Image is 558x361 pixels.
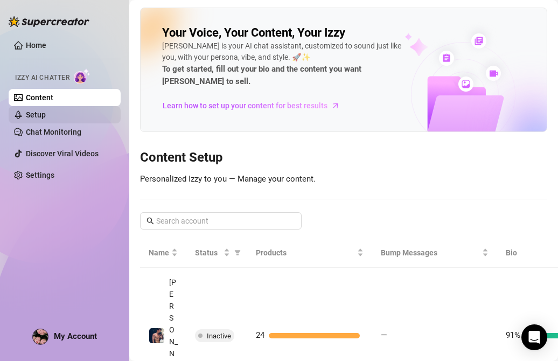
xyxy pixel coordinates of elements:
img: AI Chatter [74,68,90,84]
span: Izzy AI Chatter [15,73,69,83]
span: Status [195,247,221,259]
input: Search account [156,215,287,227]
span: filter [234,249,241,256]
div: Open Intercom Messenger [521,324,547,350]
img: ACg8ocKhQzIWR2hFDhJiKTWRcNdvD4ync--kRVFOBYRKCoJI53Ugm1eX=s96-c [33,329,48,344]
span: — [381,330,387,340]
img: Axel [149,328,164,343]
a: Content [26,93,53,102]
th: Bump Messages [372,238,497,268]
span: filter [232,245,243,261]
span: My Account [54,331,97,341]
strong: To get started, fill out your bio and the content you want [PERSON_NAME] to sell. [162,64,361,87]
span: arrow-right [330,100,341,111]
span: 91% [506,330,520,340]
img: ai-chatter-content-library-cLFOSyPT.png [380,22,547,131]
a: Home [26,41,46,50]
h2: Your Voice, Your Content, Your Izzy [162,25,345,40]
a: Setup [26,110,46,119]
th: Name [140,238,186,268]
span: search [147,217,154,225]
span: 24 [256,330,264,340]
a: Settings [26,171,54,179]
span: Products [256,247,355,259]
a: Discover Viral Videos [26,149,99,158]
th: Products [247,238,372,268]
span: Bump Messages [381,247,480,259]
span: Personalized Izzy to you — Manage your content. [140,174,316,184]
span: Inactive [207,332,231,340]
h3: Content Setup [140,149,547,166]
div: [PERSON_NAME] is your AI chat assistant, customized to sound just like you, with your persona, vi... [162,40,416,88]
img: logo-BBDzfeDw.svg [9,16,89,27]
a: Learn how to set up your content for best results [162,97,348,114]
a: Chat Monitoring [26,128,81,136]
th: Status [186,238,247,268]
span: Name [149,247,169,259]
span: Learn how to set up your content for best results [163,100,327,112]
